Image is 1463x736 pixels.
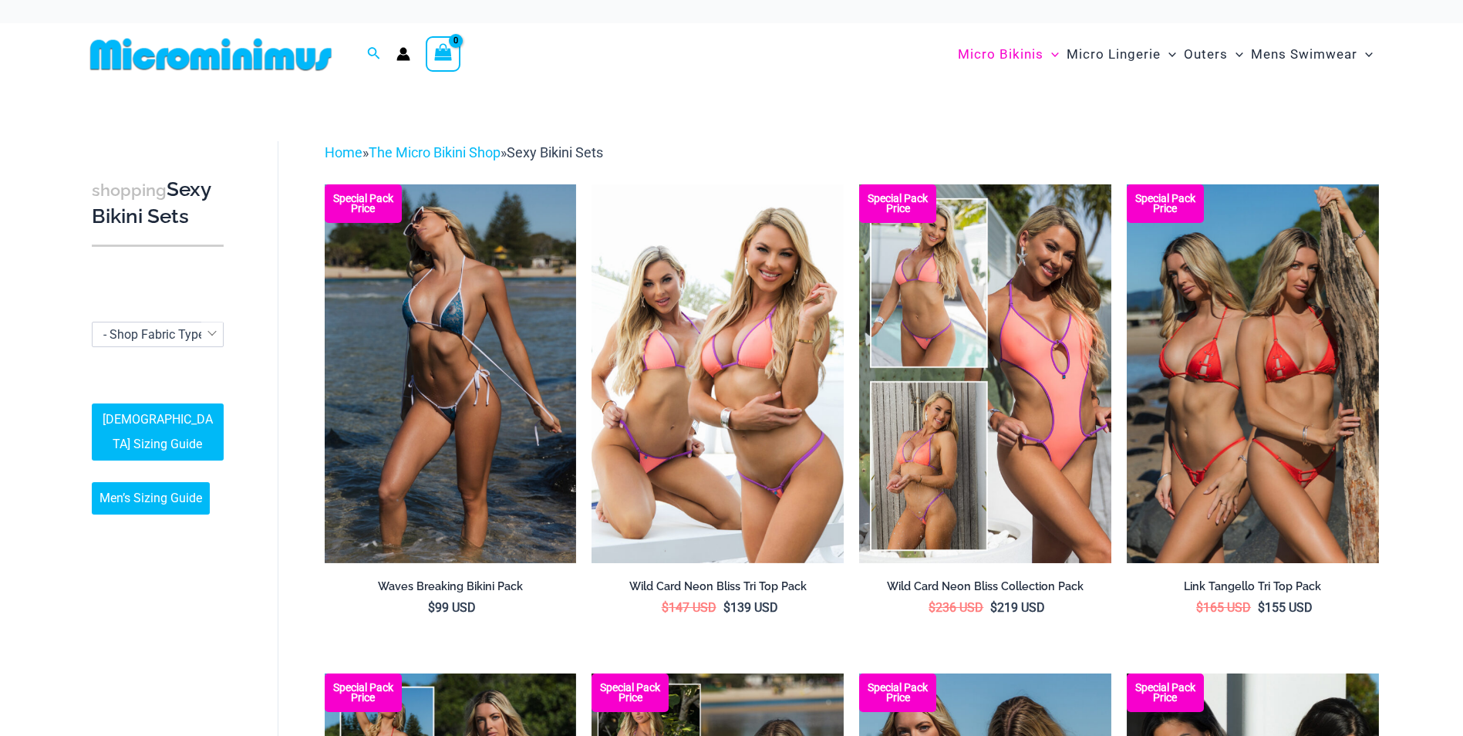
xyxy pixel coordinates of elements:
[859,184,1111,562] img: Collection Pack (7)
[92,177,224,230] h3: Sexy Bikini Sets
[1127,579,1379,594] h2: Link Tangello Tri Top Pack
[1127,184,1379,562] img: Bikini Pack
[367,45,381,64] a: Search icon link
[325,184,577,562] img: Waves Breaking Ocean 312 Top 456 Bottom 08
[1357,35,1373,74] span: Menu Toggle
[1127,579,1379,599] a: Link Tangello Tri Top Pack
[325,184,577,562] a: Waves Breaking Ocean 312 Top 456 Bottom 08 Waves Breaking Ocean 312 Top 456 Bottom 04Waves Breaki...
[859,184,1111,562] a: Collection Pack (7) Collection Pack B (1)Collection Pack B (1)
[325,144,362,160] a: Home
[929,600,935,615] span: $
[1063,31,1180,78] a: Micro LingerieMenu ToggleMenu Toggle
[92,403,224,461] a: [DEMOGRAPHIC_DATA] Sizing Guide
[592,184,844,562] a: Wild Card Neon Bliss Tri Top PackWild Card Neon Bliss Tri Top Pack BWild Card Neon Bliss Tri Top ...
[1196,600,1251,615] bdi: 165 USD
[592,184,844,562] img: Wild Card Neon Bliss Tri Top Pack
[1228,35,1243,74] span: Menu Toggle
[325,579,577,594] h2: Waves Breaking Bikini Pack
[859,194,936,214] b: Special Pack Price
[396,47,410,61] a: Account icon link
[1067,35,1161,74] span: Micro Lingerie
[426,36,461,72] a: View Shopping Cart, empty
[990,600,997,615] span: $
[859,579,1111,594] h2: Wild Card Neon Bliss Collection Pack
[507,144,603,160] span: Sexy Bikini Sets
[1196,600,1203,615] span: $
[92,322,224,347] span: - Shop Fabric Type
[723,600,778,615] bdi: 139 USD
[103,327,204,342] span: - Shop Fabric Type
[428,600,476,615] bdi: 99 USD
[1251,35,1357,74] span: Mens Swimwear
[428,600,435,615] span: $
[723,600,730,615] span: $
[1258,600,1265,615] span: $
[958,35,1043,74] span: Micro Bikinis
[93,322,223,346] span: - Shop Fabric Type
[1247,31,1377,78] a: Mens SwimwearMenu ToggleMenu Toggle
[369,144,501,160] a: The Micro Bikini Shop
[662,600,716,615] bdi: 147 USD
[952,29,1380,80] nav: Site Navigation
[859,683,936,703] b: Special Pack Price
[1127,683,1204,703] b: Special Pack Price
[325,194,402,214] b: Special Pack Price
[1127,184,1379,562] a: Bikini Pack Bikini Pack BBikini Pack B
[1180,31,1247,78] a: OutersMenu ToggleMenu Toggle
[1258,600,1313,615] bdi: 155 USD
[1127,194,1204,214] b: Special Pack Price
[325,579,577,599] a: Waves Breaking Bikini Pack
[1043,35,1059,74] span: Menu Toggle
[592,683,669,703] b: Special Pack Price
[592,579,844,599] a: Wild Card Neon Bliss Tri Top Pack
[1184,35,1228,74] span: Outers
[1161,35,1176,74] span: Menu Toggle
[325,144,603,160] span: » »
[325,683,402,703] b: Special Pack Price
[592,579,844,594] h2: Wild Card Neon Bliss Tri Top Pack
[92,482,210,515] a: Men’s Sizing Guide
[990,600,1045,615] bdi: 219 USD
[92,181,167,200] span: shopping
[929,600,983,615] bdi: 236 USD
[859,579,1111,599] a: Wild Card Neon Bliss Collection Pack
[954,31,1063,78] a: Micro BikinisMenu ToggleMenu Toggle
[84,37,338,72] img: MM SHOP LOGO FLAT
[662,600,669,615] span: $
